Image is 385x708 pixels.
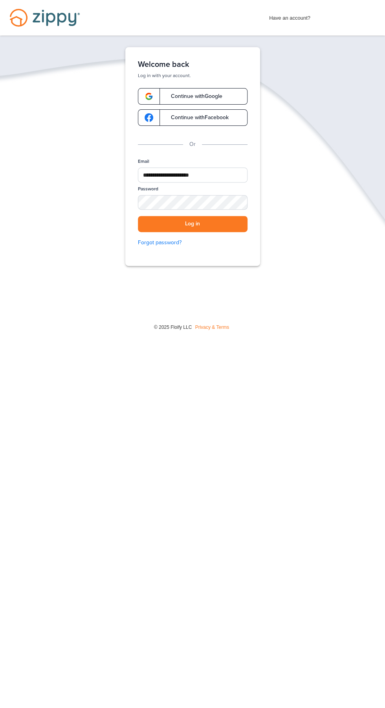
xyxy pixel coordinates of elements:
[145,92,153,101] img: google-logo
[138,88,247,105] a: google-logoContinue withGoogle
[138,186,158,192] label: Password
[195,324,229,330] a: Privacy & Terms
[269,10,310,22] span: Have an account?
[138,195,247,210] input: Password
[163,94,222,99] span: Continue with Google
[189,140,196,149] p: Or
[154,324,192,330] span: © 2025 Floify LLC
[163,115,229,120] span: Continue with Facebook
[138,158,149,165] label: Email
[138,72,247,79] p: Log in with your account.
[138,109,247,126] a: google-logoContinue withFacebook
[138,216,247,232] button: Log in
[145,113,153,122] img: google-logo
[138,168,247,183] input: Email
[138,60,247,69] h1: Welcome back
[138,238,247,247] a: Forgot password?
